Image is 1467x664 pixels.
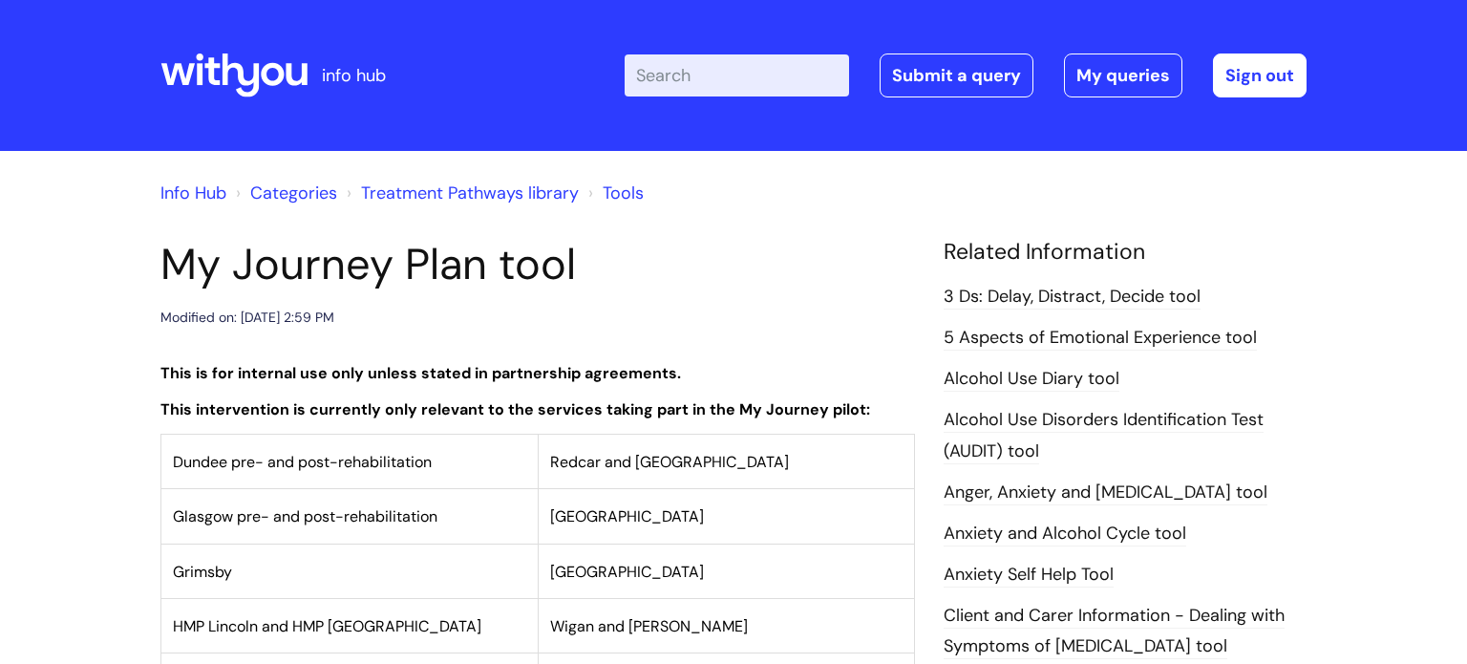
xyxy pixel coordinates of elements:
a: Categories [250,182,337,204]
a: Tools [603,182,644,204]
span: Wigan and [PERSON_NAME] [550,616,748,636]
span: Dundee pre- and post-rehabilitation [173,452,432,472]
p: info hub [322,60,386,91]
span: [GEOGRAPHIC_DATA] [550,562,704,582]
li: Tools [584,178,644,208]
h1: My Journey Plan tool [160,239,915,290]
span: Grimsby [173,562,232,582]
a: Info Hub [160,182,226,204]
strong: This intervention is currently only relevant to the services taking part in the My Journey pilot: [160,399,870,419]
span: HMP Lincoln and HMP [GEOGRAPHIC_DATA] [173,616,481,636]
h4: Related Information [944,239,1307,266]
div: Modified on: [DATE] 2:59 PM [160,306,334,330]
div: | - [625,54,1307,97]
span: Glasgow pre- and post-rehabilitation [173,506,437,526]
a: Alcohol Use Disorders Identification Test (AUDIT) tool [944,408,1264,463]
a: My queries [1064,54,1182,97]
a: Submit a query [880,54,1033,97]
a: Treatment Pathways library [361,182,579,204]
input: Search [625,54,849,96]
strong: This is for internal use only unless stated in partnership agreements. [160,363,681,383]
a: Anxiety and Alcohol Cycle tool [944,522,1186,546]
li: Treatment Pathways library [342,178,579,208]
a: Anger, Anxiety and [MEDICAL_DATA] tool [944,481,1267,505]
a: Alcohol Use Diary tool [944,367,1119,392]
a: 5 Aspects of Emotional Experience tool [944,326,1257,351]
a: Anxiety Self Help Tool [944,563,1114,588]
span: [GEOGRAPHIC_DATA] [550,506,704,526]
a: Sign out [1213,54,1307,97]
span: Redcar and [GEOGRAPHIC_DATA] [550,452,789,472]
a: 3 Ds: Delay, Distract, Decide tool [944,285,1201,310]
a: Client and Carer Information - Dealing with Symptoms of [MEDICAL_DATA] tool [944,604,1285,659]
li: Solution home [231,178,337,208]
